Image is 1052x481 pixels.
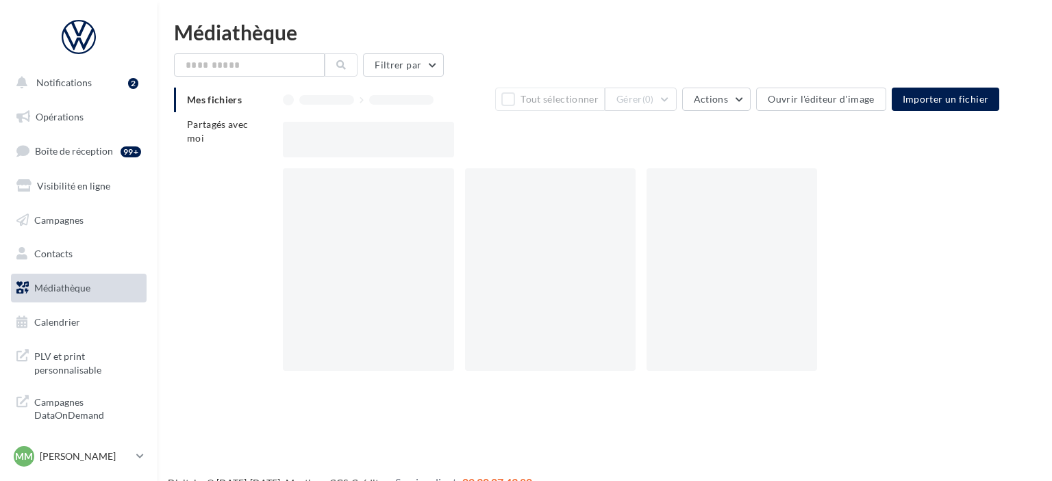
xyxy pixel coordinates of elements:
[8,136,149,166] a: Boîte de réception99+
[8,172,149,200] a: Visibilité en ligne
[8,206,149,235] a: Campagnes
[605,88,677,111] button: Gérer(0)
[8,341,149,382] a: PLV et print personnalisable
[642,94,654,105] span: (0)
[892,88,1000,111] button: Importer un fichier
[8,103,149,131] a: Opérations
[15,450,33,463] span: MM
[187,118,249,144] span: Partagés avec moi
[756,88,886,111] button: Ouvrir l'éditeur d'image
[36,111,84,122] span: Opérations
[8,239,149,268] a: Contacts
[363,53,444,77] button: Filtrer par
[121,146,141,157] div: 99+
[34,347,141,376] span: PLV et print personnalisable
[682,88,751,111] button: Actions
[187,94,242,105] span: Mes fichiers
[34,213,84,225] span: Campagnes
[903,93,989,105] span: Importer un fichier
[128,78,138,89] div: 2
[8,308,149,337] a: Calendrier
[495,88,605,111] button: Tout sélectionner
[34,282,90,294] span: Médiathèque
[8,274,149,302] a: Médiathèque
[694,93,728,105] span: Actions
[34,393,141,422] span: Campagnes DataOnDemand
[8,387,149,428] a: Campagnes DataOnDemand
[11,443,147,469] a: MM [PERSON_NAME]
[8,68,144,97] button: Notifications 2
[34,316,80,328] span: Calendrier
[34,248,73,259] span: Contacts
[174,22,1036,42] div: Médiathèque
[36,77,92,88] span: Notifications
[35,145,113,157] span: Boîte de réception
[40,450,131,463] p: [PERSON_NAME]
[37,180,110,192] span: Visibilité en ligne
